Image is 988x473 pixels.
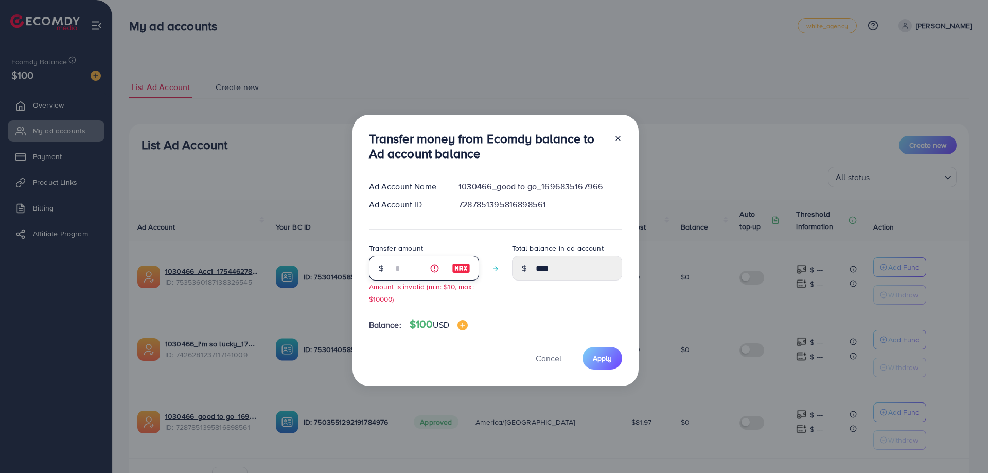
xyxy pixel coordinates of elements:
img: image [457,320,468,330]
span: USD [433,319,449,330]
label: Total balance in ad account [512,243,604,253]
iframe: Chat [944,427,980,465]
div: 1030466_good to go_1696835167966 [450,181,630,192]
h3: Transfer money from Ecomdy balance to Ad account balance [369,131,606,161]
span: Apply [593,353,612,363]
div: Ad Account ID [361,199,451,211]
div: Ad Account Name [361,181,451,192]
button: Apply [583,347,622,369]
button: Cancel [523,347,574,369]
label: Transfer amount [369,243,423,253]
span: Cancel [536,353,561,364]
img: image [452,262,470,274]
h4: $100 [410,318,468,331]
small: Amount is invalid (min: $10, max: $10000) [369,282,474,303]
span: Balance: [369,319,401,331]
div: 7287851395816898561 [450,199,630,211]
